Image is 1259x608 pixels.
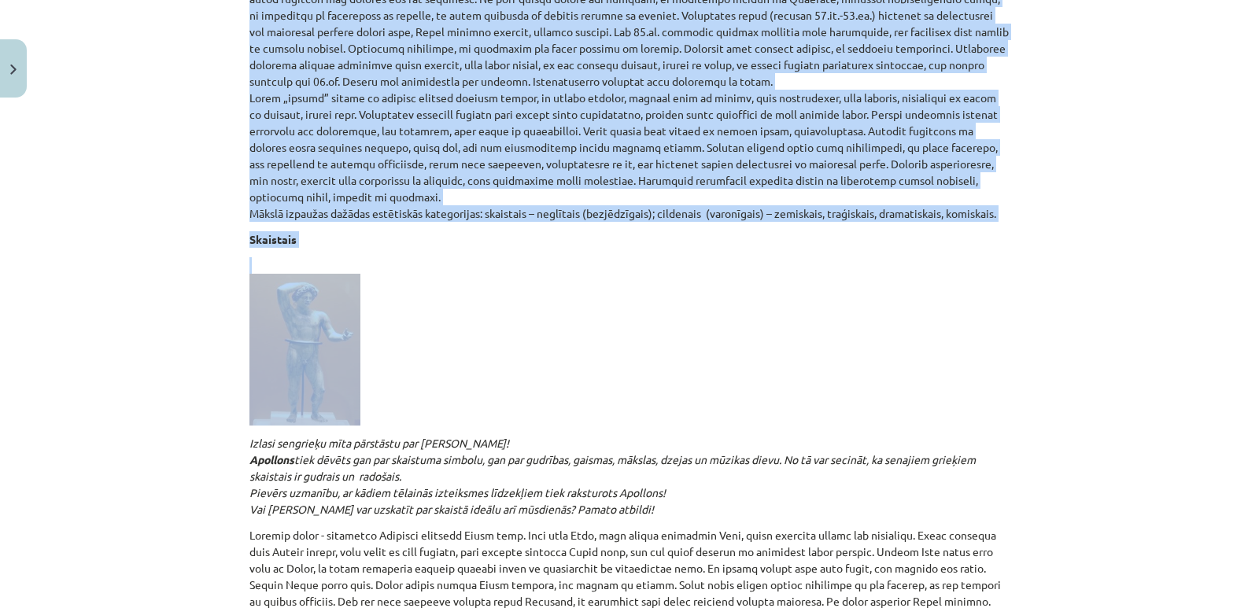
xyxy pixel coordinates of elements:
[249,452,294,466] strong: Apollons
[249,274,360,426] img: 640px-AGMA_Apollon_Lykeios
[249,436,976,516] em: Izlasi sengrieķu mīta pārstāstu par [PERSON_NAME]! tiek dēvēts gan par skaistuma simbolu, gan par...
[10,64,17,75] img: icon-close-lesson-0947bae3869378f0d4975bcd49f059093ad1ed9edebbc8119c70593378902aed.svg
[249,232,297,246] b: Skaistais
